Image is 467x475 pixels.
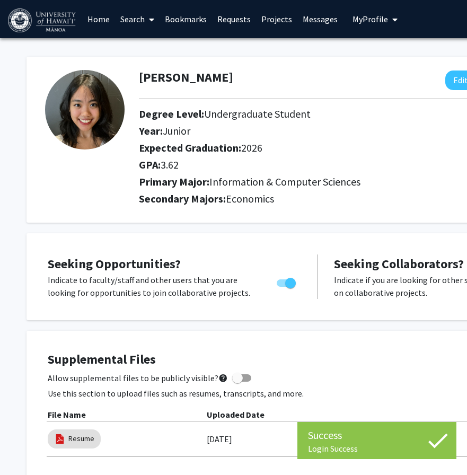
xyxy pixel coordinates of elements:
[207,409,265,420] b: Uploaded Date
[204,107,311,120] span: Undergraduate Student
[115,1,160,38] a: Search
[241,141,262,154] span: 2026
[353,14,388,24] span: My Profile
[212,1,256,38] a: Requests
[139,70,233,85] h1: [PERSON_NAME]
[256,1,297,38] a: Projects
[272,274,302,289] div: Toggle
[54,433,66,445] img: pdf_icon.png
[160,1,212,38] a: Bookmarks
[161,158,179,171] span: 3.62
[48,409,86,420] b: File Name
[8,8,78,32] img: University of Hawaiʻi at Mānoa Logo
[209,175,360,188] span: Information & Computer Sciences
[82,1,115,38] a: Home
[308,427,446,443] div: Success
[48,256,181,272] span: Seeking Opportunities?
[45,70,125,149] img: Profile Picture
[334,256,464,272] span: Seeking Collaborators?
[48,372,228,384] span: Allow supplemental files to be publicly visible?
[226,192,274,205] span: Economics
[218,372,228,384] mat-icon: help
[68,433,94,444] a: Resume
[308,443,446,454] div: Login Success
[163,124,190,137] span: Junior
[48,274,257,299] p: Indicate to faculty/staff and other users that you are looking for opportunities to join collabor...
[207,430,232,448] label: [DATE]
[297,1,343,38] a: Messages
